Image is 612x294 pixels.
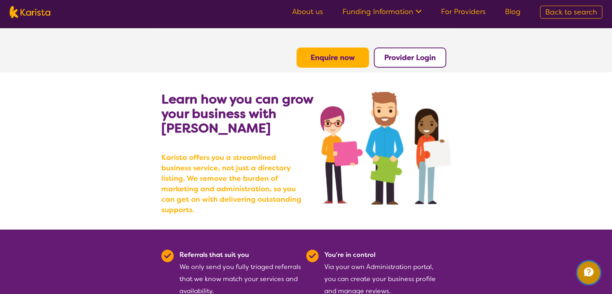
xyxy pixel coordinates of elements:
[374,48,446,68] button: Provider Login
[161,250,174,262] img: Tick
[306,250,319,262] img: Tick
[297,48,369,68] button: Enquire now
[577,261,600,284] button: Channel Menu
[179,251,249,259] b: Referrals that suit you
[161,152,306,215] b: Karista offers you a streamlined business service, not just a directory listing. We remove the bu...
[161,91,313,137] b: Learn how you can grow your business with [PERSON_NAME]
[10,6,50,18] img: Karista logo
[324,251,375,259] b: You're in control
[292,7,323,17] a: About us
[540,6,602,19] a: Back to search
[320,92,451,205] img: grow your business with Karista
[441,7,486,17] a: For Providers
[384,53,436,62] a: Provider Login
[505,7,521,17] a: Blog
[545,7,597,17] span: Back to search
[311,53,355,62] a: Enquire now
[342,7,422,17] a: Funding Information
